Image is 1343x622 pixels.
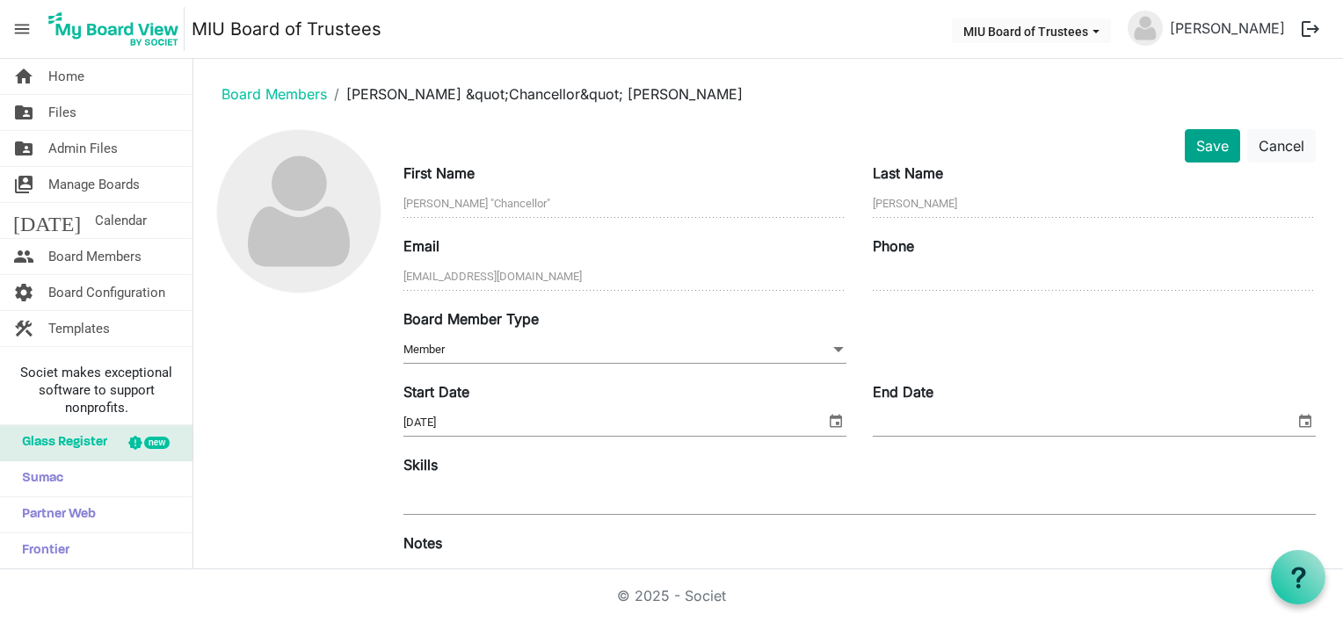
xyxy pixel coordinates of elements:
label: Email [403,235,439,257]
span: Home [48,59,84,94]
label: First Name [403,163,475,184]
label: End Date [873,381,933,402]
span: Manage Boards [48,167,140,202]
img: no-profile-picture.svg [1128,11,1163,46]
img: no-profile-picture.svg [217,130,380,293]
label: Phone [873,235,914,257]
button: logout [1292,11,1329,47]
a: MIU Board of Trustees [192,11,381,47]
a: My Board View Logo [43,7,192,51]
a: Board Members [221,85,327,103]
span: home [13,59,34,94]
span: Admin Files [48,131,118,166]
a: © 2025 - Societ [617,587,726,604]
span: Calendar [95,203,147,238]
span: Board Configuration [48,275,165,310]
span: Templates [48,311,110,346]
span: folder_shared [13,131,34,166]
span: Glass Register [13,425,107,460]
span: Board Members [48,239,142,274]
button: MIU Board of Trustees dropdownbutton [952,18,1111,43]
span: Files [48,95,76,130]
label: Skills [403,454,438,475]
span: [DATE] [13,203,81,238]
label: Board Member Type [403,308,539,329]
label: Start Date [403,381,469,402]
span: Sumac [13,461,63,496]
span: menu [5,12,39,46]
span: folder_shared [13,95,34,130]
button: Cancel [1247,129,1316,163]
li: [PERSON_NAME] &quot;Chancellor&quot; [PERSON_NAME] [327,83,743,105]
button: Save [1185,129,1240,163]
span: select [1295,409,1316,432]
span: construction [13,311,34,346]
span: select [825,409,846,432]
div: new [144,437,170,449]
img: My Board View Logo [43,7,185,51]
span: settings [13,275,34,310]
span: Frontier [13,533,69,568]
span: switch_account [13,167,34,202]
span: Societ makes exceptional software to support nonprofits. [8,364,185,416]
label: Last Name [873,163,943,184]
a: [PERSON_NAME] [1163,11,1292,46]
span: Partner Web [13,497,96,532]
label: Notes [403,532,442,553]
span: people [13,239,34,274]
